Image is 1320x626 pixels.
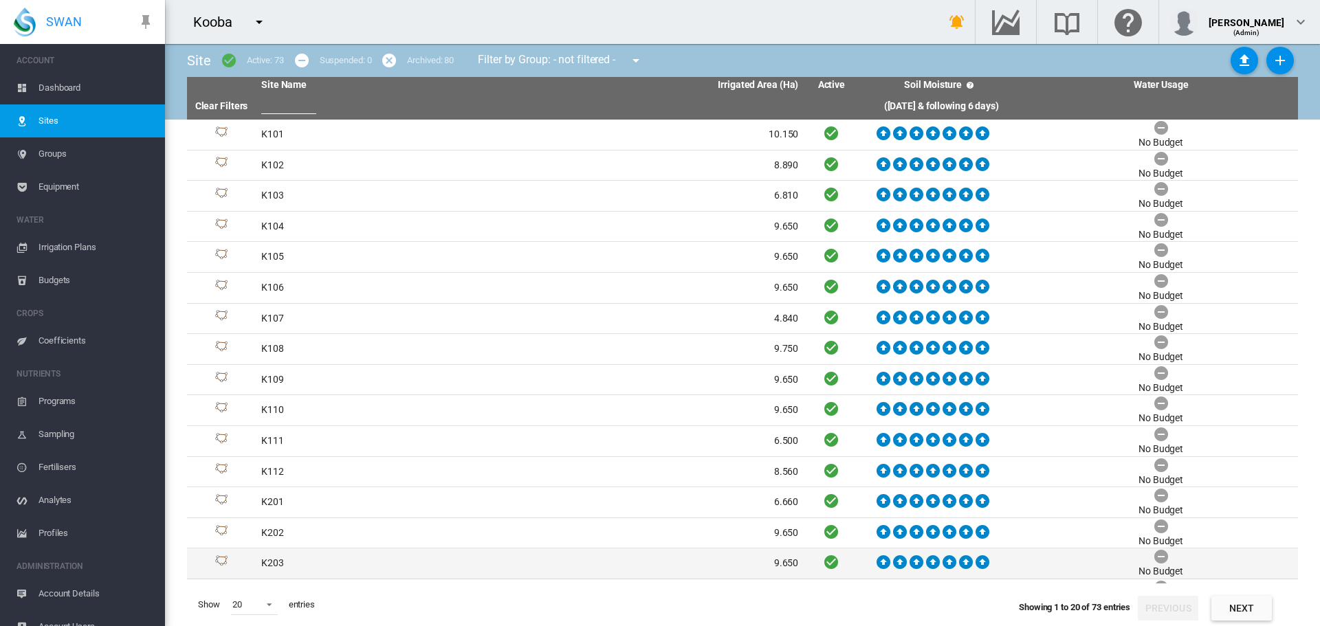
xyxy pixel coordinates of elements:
div: Active: 73 [247,54,284,67]
img: profile.jpg [1170,8,1198,36]
md-icon: icon-menu-down [251,14,267,30]
button: Add New Site, define start date [1266,47,1294,74]
tr: Site Id: 39852 K104 9.650 No Budget [187,212,1298,243]
div: No Budget [1138,258,1183,272]
span: Profiles [38,517,154,550]
div: Filter by Group: - not filtered - [467,47,654,74]
td: 6.660 [530,487,804,517]
button: Next [1211,596,1272,621]
td: K108 [256,334,530,364]
a: Clear Filters [195,100,248,111]
div: No Budget [1138,473,1183,487]
tr: Site Id: 39854 K108 9.750 No Budget [187,334,1298,365]
div: No Budget [1138,289,1183,303]
div: Site Id: 39853 [192,188,250,204]
div: 20 [232,599,242,610]
td: K110 [256,395,530,425]
td: 9.650 [530,242,804,272]
td: 9.650 [530,518,804,548]
md-icon: icon-bell-ring [949,14,965,30]
span: Show [192,593,225,616]
tr: Site Id: 39875 K202 9.650 No Budget [187,518,1298,549]
div: Site Id: 39865 [192,433,250,449]
td: K103 [256,181,530,211]
tr: Site Id: 39878 K204 9.830 No Budget [187,579,1298,610]
div: Site Id: 39867 [192,402,250,418]
div: Site Id: 39874 [192,555,250,572]
td: K201 [256,487,530,517]
td: 4.840 [530,304,804,334]
span: entries [283,593,320,616]
td: K109 [256,365,530,395]
td: K112 [256,457,530,487]
img: 1.svg [213,433,230,449]
img: 1.svg [213,126,230,143]
div: No Budget [1138,197,1183,211]
td: 6.810 [530,181,804,211]
span: Showing 1 to 20 of 73 entries [1019,602,1130,612]
md-icon: icon-chevron-down [1292,14,1309,30]
span: SWAN [46,13,82,30]
td: 6.500 [530,426,804,456]
div: No Budget [1138,535,1183,548]
th: Water Usage [1024,77,1298,93]
div: Site Id: 39849 [192,310,250,326]
div: No Budget [1138,412,1183,425]
tr: Site Id: 39874 K203 9.650 No Budget [187,548,1298,579]
md-icon: icon-menu-down [628,52,644,69]
img: 1.svg [213,555,230,572]
div: Site Id: 39854 [192,341,250,357]
div: Site Id: 39851 [192,157,250,173]
div: No Budget [1138,350,1183,364]
tr: Site Id: 39863 K109 9.650 No Budget [187,365,1298,396]
div: No Budget [1138,381,1183,395]
md-icon: icon-cancel [381,52,397,69]
img: 1.svg [213,219,230,235]
td: 8.560 [530,457,804,487]
div: No Budget [1138,565,1183,579]
th: Active [804,77,859,93]
img: SWAN-Landscape-Logo-Colour-drop.png [14,8,36,36]
md-icon: icon-upload [1236,52,1253,69]
span: Site [187,52,211,69]
div: Site Id: 39862 [192,249,250,265]
img: 1.svg [213,463,230,480]
span: Coefficients [38,324,154,357]
md-icon: icon-checkbox-marked-circle [221,52,237,69]
span: NUTRIENTS [16,363,154,385]
md-icon: icon-pin [137,14,154,30]
tr: Site Id: 39868 K112 8.560 No Budget [187,457,1298,488]
div: No Budget [1138,167,1183,181]
div: Kooba [193,12,245,32]
img: 1.svg [213,525,230,541]
td: K105 [256,242,530,272]
tr: Site Id: 39867 K110 9.650 No Budget [187,395,1298,426]
span: Budgets [38,264,154,297]
img: 1.svg [213,280,230,296]
div: Site Id: 39873 [192,494,250,511]
img: 1.svg [213,494,230,511]
span: WATER [16,209,154,231]
tr: Site Id: 39861 K106 9.650 No Budget [187,273,1298,304]
tr: Site Id: 39865 K111 6.500 No Budget [187,426,1298,457]
img: 1.svg [213,372,230,388]
td: 9.650 [530,395,804,425]
md-icon: icon-help-circle [962,77,978,93]
span: Sites [38,104,154,137]
span: ACCOUNT [16,49,154,71]
button: icon-menu-down [622,47,650,74]
td: K106 [256,273,530,303]
md-icon: Click here for help [1112,14,1145,30]
md-icon: icon-plus [1272,52,1288,69]
tr: Site Id: 39850 K101 10.150 No Budget [187,120,1298,150]
span: Fertilisers [38,451,154,484]
button: Previous [1138,596,1198,621]
md-icon: icon-minus-circle [294,52,310,69]
td: K104 [256,212,530,242]
td: K111 [256,426,530,456]
td: 9.650 [530,212,804,242]
span: Programs [38,385,154,418]
img: 1.svg [213,402,230,418]
div: No Budget [1138,504,1183,517]
td: K107 [256,304,530,334]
